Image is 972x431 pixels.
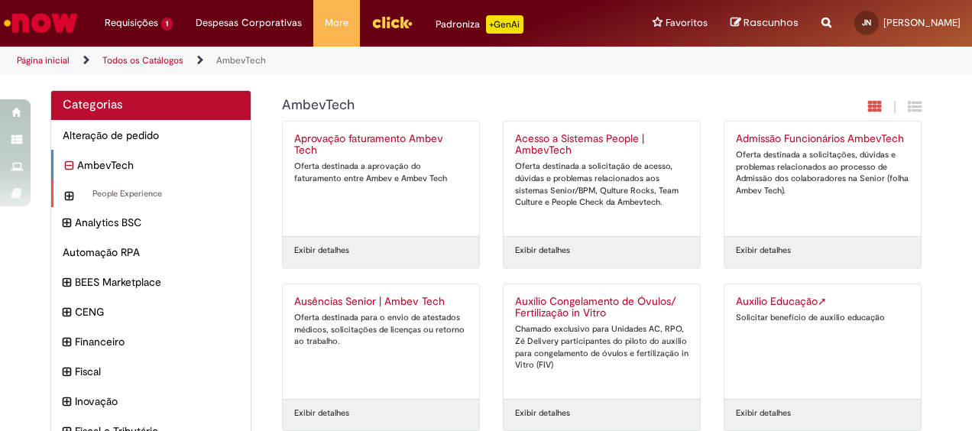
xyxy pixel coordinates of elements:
span: Analytics BSC [75,215,239,230]
h2: Ausências Senior | Ambev Tech [294,296,468,308]
span: CENG [75,304,239,319]
a: Exibir detalhes [736,407,791,420]
a: Exibir detalhes [515,407,570,420]
span: Link Externo [818,294,827,308]
a: Página inicial [17,54,70,66]
a: Todos os Catálogos [102,54,183,66]
div: Alteração de pedido [51,120,251,151]
div: expandir categoria People Experience People Experience [51,180,251,208]
div: expandir categoria Financeiro Financeiro [51,326,251,357]
a: Aprovação faturamento Ambev Tech Oferta destinada a aprovação do faturamento entre Ambev e Ambev ... [283,122,479,236]
h2: Acesso a Sistemas People | AmbevTech [515,133,688,157]
i: expandir categoria People Experience [65,188,73,205]
span: Rascunhos [744,15,799,30]
span: Alteração de pedido [63,128,239,143]
span: Favoritos [666,15,708,31]
div: expandir categoria Inovação Inovação [51,386,251,416]
i: expandir categoria CENG [63,304,71,321]
a: Exibir detalhes [515,245,570,257]
span: [PERSON_NAME] [883,16,961,29]
ul: Trilhas de página [11,47,637,75]
span: Automação RPA [63,245,239,260]
a: Exibir detalhes [294,407,349,420]
i: expandir categoria Financeiro [63,334,71,351]
h2: Auxílio Educação [736,296,909,308]
span: Requisições [105,15,158,31]
a: AmbevTech [216,54,266,66]
div: Solicitar benefício de auxílio educação [736,312,909,324]
ul: AmbevTech subcategorias [51,180,251,208]
div: recolher categoria AmbevTech AmbevTech [51,150,251,180]
span: Fiscal [75,364,239,379]
h2: Aprovação faturamento Ambev Tech [294,133,468,157]
a: Auxílio Congelamento de Óvulos/ Fertilização in Vitro Chamado exclusivo para Unidades AC, RPO, Zé... [504,284,700,399]
span: JN [862,18,871,28]
i: recolher categoria AmbevTech [65,157,73,174]
span: AmbevTech [77,157,239,173]
span: BEES Marketplace [75,274,239,290]
a: Rascunhos [731,16,799,31]
div: expandir categoria BEES Marketplace BEES Marketplace [51,267,251,297]
div: Oferta destinada a solicitações, dúvidas e problemas relacionados ao processo de Admissão dos col... [736,149,909,197]
h2: Auxílio Congelamento de Óvulos/ Fertilização in Vitro [515,296,688,320]
a: Admissão Funcionários AmbevTech Oferta destinada a solicitações, dúvidas e problemas relacionados... [724,122,921,236]
span: 1 [161,18,173,31]
span: | [893,99,896,116]
div: Oferta destinada a aprovação do faturamento entre Ambev e Ambev Tech [294,160,468,184]
i: expandir categoria Analytics BSC [63,215,71,232]
div: Oferta destinada a solicitação de acesso, dúvidas e problemas relacionados aos sistemas Senior/BP... [515,160,688,209]
span: Inovação [75,394,239,409]
div: expandir categoria Analytics BSC Analytics BSC [51,207,251,238]
span: Despesas Corporativas [196,15,302,31]
a: Exibir detalhes [294,245,349,257]
div: Chamado exclusivo para Unidades AC, RPO, Zé Delivery participantes do piloto do auxílio para cong... [515,323,688,371]
i: expandir categoria BEES Marketplace [63,274,71,291]
span: Financeiro [75,334,239,349]
div: Padroniza [436,15,523,34]
div: expandir categoria CENG CENG [51,297,251,327]
img: ServiceNow [2,8,80,38]
i: expandir categoria Inovação [63,394,71,410]
div: Automação RPA [51,237,251,267]
a: Ausências Senior | Ambev Tech Oferta destinada para o envio de atestados médicos, solicitações de... [283,284,479,399]
a: Exibir detalhes [736,245,791,257]
i: Exibição de grade [908,99,922,114]
span: More [325,15,348,31]
p: +GenAi [486,15,523,34]
img: click_logo_yellow_360x200.png [371,11,413,34]
div: expandir categoria Fiscal Fiscal [51,356,251,387]
a: Auxílio EducaçãoLink Externo Solicitar benefício de auxílio educação [724,284,921,399]
h2: Categorias [63,99,239,112]
h2: Admissão Funcionários AmbevTech [736,133,909,145]
span: People Experience [77,188,239,200]
div: Oferta destinada para o envio de atestados médicos, solicitações de licenças ou retorno ao trabalho. [294,312,468,348]
h1: {"description":null,"title":"AmbevTech"} Categoria [282,98,757,113]
i: Exibição em cartão [868,99,882,114]
i: expandir categoria Fiscal [63,364,71,381]
a: Acesso a Sistemas People | AmbevTech Oferta destinada a solicitação de acesso, dúvidas e problema... [504,122,700,236]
